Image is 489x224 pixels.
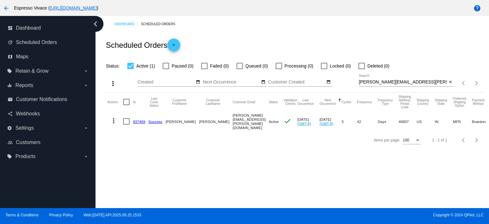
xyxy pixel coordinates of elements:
i: update [8,40,13,45]
button: Next page [470,77,483,90]
input: Customer Created [268,80,325,85]
span: Active (1) [136,62,155,70]
a: [URL][DOMAIN_NAME] [50,5,97,11]
i: chevron_left [90,19,101,29]
i: local_offer [7,154,12,159]
span: Settings [15,125,34,131]
span: Espresso Vivace ( ) [14,5,98,11]
a: people_outline Customers [8,137,89,148]
a: Success [148,119,162,124]
span: Paused (0) [172,62,193,70]
span: Processing (0) [285,62,313,70]
i: people_outline [8,140,13,145]
i: map [8,54,13,59]
span: Customers [16,140,40,145]
span: Active [269,119,279,124]
h2: Scheduled Orders [106,39,180,51]
a: (GMT-8) [297,121,311,126]
mat-cell: [PERSON_NAME] [166,112,199,131]
i: email [8,97,13,102]
mat-icon: arrow_back [3,4,10,12]
a: Privacy Policy [49,213,73,217]
mat-cell: [PERSON_NAME] [199,112,232,131]
button: Change sorting for LastOccurrenceUtc [297,98,314,105]
mat-cell: 42 [357,112,378,131]
span: Queued (0) [245,62,268,70]
mat-icon: date_range [261,80,266,85]
mat-select: Items per page: [403,138,421,143]
mat-icon: more_vert [110,117,117,125]
button: Previous page [457,77,470,90]
a: update Scheduled Orders [8,37,89,47]
button: Change sorting for PaymentMethod.Type [472,98,484,105]
mat-cell: US [417,112,435,131]
mat-cell: MFR [453,112,472,131]
mat-icon: more_vert [109,80,117,87]
span: Retain & Grow [15,68,48,74]
i: arrow_drop_down [83,154,89,159]
span: Copyright © 2024 QPilot, LLC [250,213,484,217]
button: Change sorting for ShippingState [435,98,447,105]
button: Previous page [457,134,470,147]
span: Failed (0) [210,62,229,70]
span: Deleted (0) [367,62,389,70]
mat-cell: [DATE] [320,112,342,131]
mat-cell: [DATE] [297,112,320,131]
button: Change sorting for Cycles [342,100,351,104]
input: Next Occurrence [203,80,260,85]
button: Change sorting for CustomerLastName [199,98,227,105]
button: Change sorting for CustomerEmail [233,100,255,104]
a: 937469 [133,119,145,124]
i: arrow_drop_down [83,126,89,131]
a: Dashboard [114,19,141,29]
i: local_offer [7,69,12,74]
button: Change sorting for Frequency [357,100,372,104]
span: Locked (0) [330,62,351,70]
a: (GMT-8) [320,121,333,126]
button: Change sorting for Status [269,100,278,104]
a: Terms & Conditions [5,213,39,217]
span: Reports [15,83,33,88]
span: 100 [403,138,409,142]
span: Status: [106,63,120,69]
i: equalizer [7,83,12,88]
mat-icon: close [448,80,453,85]
mat-header-cell: Actions [107,92,123,112]
span: Scheduled Orders [16,40,57,45]
button: Change sorting for PreferredShippingOption [453,97,466,107]
mat-cell: IN [435,112,453,131]
mat-icon: help [473,4,481,12]
a: Web:[DATE] API:2025.09.25.1533 [84,213,141,217]
button: Change sorting for FrequencyType [378,98,393,105]
button: Change sorting for CustomerFirstName [166,98,193,105]
a: dashboard Dashboard [8,23,89,33]
mat-cell: 46807 [399,112,417,131]
mat-cell: Days [378,112,399,131]
button: Change sorting for Id [133,100,135,104]
button: Next page [470,134,483,147]
i: arrow_drop_down [83,83,89,88]
mat-icon: add [170,43,178,50]
span: Customer Notifications [16,97,67,102]
span: Dashboard [16,25,41,31]
i: arrow_drop_down [83,69,89,74]
button: Change sorting for ShippingCountry [417,98,429,105]
mat-icon: date_range [326,80,331,85]
mat-icon: date_range [196,80,200,85]
span: Webhooks [16,111,40,117]
a: Scheduled Orders [141,19,181,29]
a: share Webhooks [8,109,89,119]
button: Change sorting for LastProcessingCycleId [148,97,160,107]
div: Items per page: [374,138,400,142]
i: dashboard [8,25,13,31]
mat-header-cell: Validation Checks [284,92,297,112]
a: map Maps [8,52,89,62]
mat-cell: [PERSON_NAME][EMAIL_ADDRESS][PERSON_NAME][DOMAIN_NAME] [233,112,269,131]
button: Change sorting for NextOccurrenceUtc [320,98,336,105]
mat-icon: check [284,117,291,125]
input: Search [359,80,447,85]
i: share [8,111,13,116]
button: Change sorting for ShippingPostcode [399,95,411,109]
span: Maps [16,54,28,60]
span: Products [15,154,35,159]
